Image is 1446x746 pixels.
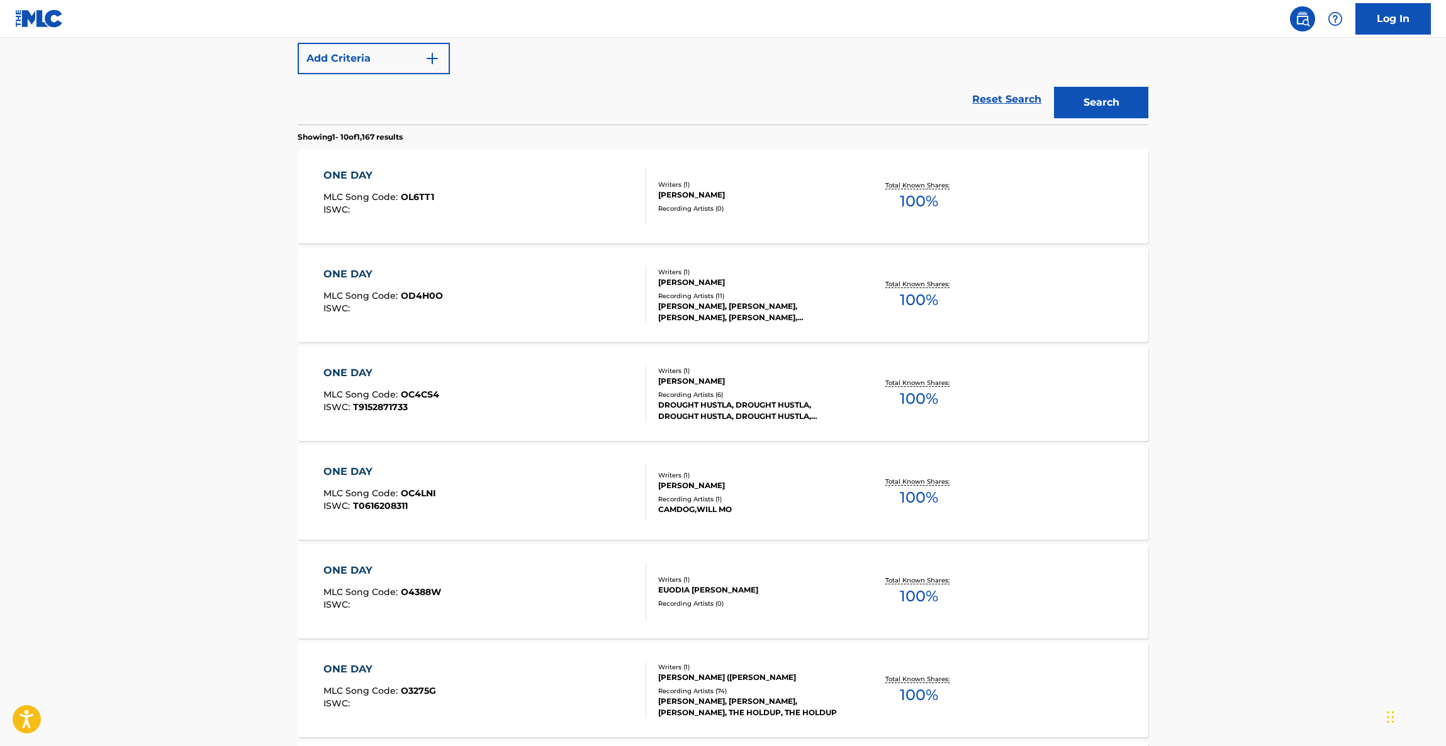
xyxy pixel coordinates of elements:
[323,698,353,709] span: ISWC :
[323,168,434,183] div: ONE DAY
[658,189,848,201] div: [PERSON_NAME]
[900,387,938,410] span: 100 %
[658,399,848,422] div: DROUGHT HUSTLA, DROUGHT HUSTLA, DROUGHT HUSTLA, DROUGHT HUSTLA, DROUGHT HUSTLA
[900,684,938,706] span: 100 %
[353,500,408,511] span: T0616208311
[658,366,848,376] div: Writers ( 1 )
[658,662,848,672] div: Writers ( 1 )
[966,86,1048,113] a: Reset Search
[1387,698,1394,736] div: Drag
[658,686,848,696] div: Recording Artists ( 74 )
[353,401,408,413] span: T9152871733
[900,190,938,213] span: 100 %
[298,43,450,74] button: Add Criteria
[658,599,848,608] div: Recording Artists ( 0 )
[425,51,440,66] img: 9d2ae6d4665cec9f34b9.svg
[658,301,848,323] div: [PERSON_NAME], [PERSON_NAME], [PERSON_NAME], [PERSON_NAME], [PERSON_NAME]
[885,378,953,387] p: Total Known Shares:
[323,662,436,677] div: ONE DAY
[658,277,848,288] div: [PERSON_NAME]
[658,696,848,718] div: [PERSON_NAME], [PERSON_NAME], [PERSON_NAME], THE HOLDUP, THE HOLDUP
[1054,87,1148,118] button: Search
[323,365,439,381] div: ONE DAY
[658,267,848,277] div: Writers ( 1 )
[401,191,434,203] span: OL6TT1
[900,486,938,509] span: 100 %
[885,477,953,486] p: Total Known Shares:
[323,563,441,578] div: ONE DAY
[658,390,848,399] div: Recording Artists ( 6 )
[658,584,848,596] div: EUODIA [PERSON_NAME]
[658,480,848,491] div: [PERSON_NAME]
[298,248,1148,342] a: ONE DAYMLC Song Code:OD4H0OISWC:Writers (1)[PERSON_NAME]Recording Artists (11)[PERSON_NAME], [PER...
[323,204,353,215] span: ISWC :
[658,291,848,301] div: Recording Artists ( 11 )
[1290,6,1315,31] a: Public Search
[323,500,353,511] span: ISWC :
[1295,11,1310,26] img: search
[401,290,443,301] span: OD4H0O
[885,674,953,684] p: Total Known Shares:
[885,576,953,585] p: Total Known Shares:
[658,504,848,515] div: CAMDOG,WILL MO
[885,181,953,190] p: Total Known Shares:
[658,204,848,213] div: Recording Artists ( 0 )
[323,464,436,479] div: ONE DAY
[658,672,848,683] div: [PERSON_NAME] ([PERSON_NAME]
[900,289,938,311] span: 100 %
[1355,3,1431,35] a: Log In
[401,685,436,696] span: O3275G
[900,585,938,608] span: 100 %
[1328,11,1343,26] img: help
[298,544,1148,638] a: ONE DAYMLC Song Code:O4388WISWC:Writers (1)EUODIA [PERSON_NAME]Recording Artists (0)Total Known S...
[298,347,1148,441] a: ONE DAYMLC Song Code:OC4CS4ISWC:T9152871733Writers (1)[PERSON_NAME]Recording Artists (6)DROUGHT H...
[1323,6,1348,31] div: Help
[323,267,443,282] div: ONE DAY
[1383,686,1446,746] iframe: Chat Widget
[323,401,353,413] span: ISWC :
[658,376,848,387] div: [PERSON_NAME]
[298,445,1148,540] a: ONE DAYMLC Song Code:OC4LNIISWC:T0616208311Writers (1)[PERSON_NAME]Recording Artists (1)CAMDOG,WI...
[658,575,848,584] div: Writers ( 1 )
[298,131,403,143] p: Showing 1 - 10 of 1,167 results
[15,9,64,28] img: MLC Logo
[298,643,1148,737] a: ONE DAYMLC Song Code:O3275GISWC:Writers (1)[PERSON_NAME] ([PERSON_NAME]Recording Artists (74)[PER...
[323,389,401,400] span: MLC Song Code :
[401,487,436,499] span: OC4LNI
[885,279,953,289] p: Total Known Shares:
[323,685,401,696] span: MLC Song Code :
[401,586,441,598] span: O4388W
[401,389,439,400] span: OC4CS4
[298,149,1148,243] a: ONE DAYMLC Song Code:OL6TT1ISWC:Writers (1)[PERSON_NAME]Recording Artists (0)Total Known Shares:100%
[658,470,848,480] div: Writers ( 1 )
[323,599,353,610] span: ISWC :
[658,494,848,504] div: Recording Artists ( 1 )
[323,586,401,598] span: MLC Song Code :
[323,303,353,314] span: ISWC :
[323,191,401,203] span: MLC Song Code :
[323,290,401,301] span: MLC Song Code :
[323,487,401,499] span: MLC Song Code :
[658,180,848,189] div: Writers ( 1 )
